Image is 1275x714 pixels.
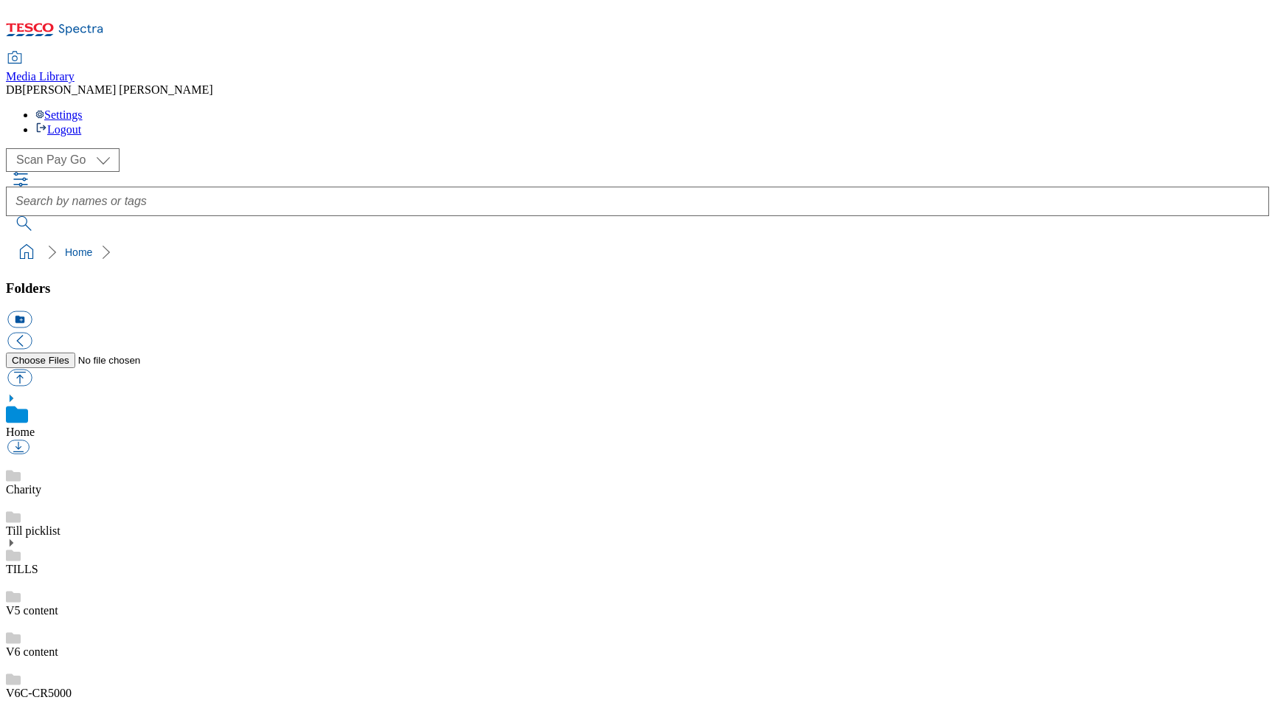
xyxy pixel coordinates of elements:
a: Media Library [6,52,75,83]
a: V6C-CR5000 [6,687,72,699]
span: [PERSON_NAME] [PERSON_NAME] [22,83,212,96]
a: Charity [6,483,41,496]
a: Logout [35,123,81,136]
span: Media Library [6,70,75,83]
a: Home [65,246,92,258]
a: TILLS [6,563,38,575]
nav: breadcrumb [6,238,1269,266]
a: V5 content [6,604,58,617]
h3: Folders [6,280,1269,297]
span: DB [6,83,22,96]
a: Settings [35,108,83,121]
input: Search by names or tags [6,187,1269,216]
a: V6 content [6,645,58,658]
a: Till picklist [6,524,61,537]
a: home [15,240,38,264]
a: Home [6,426,35,438]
